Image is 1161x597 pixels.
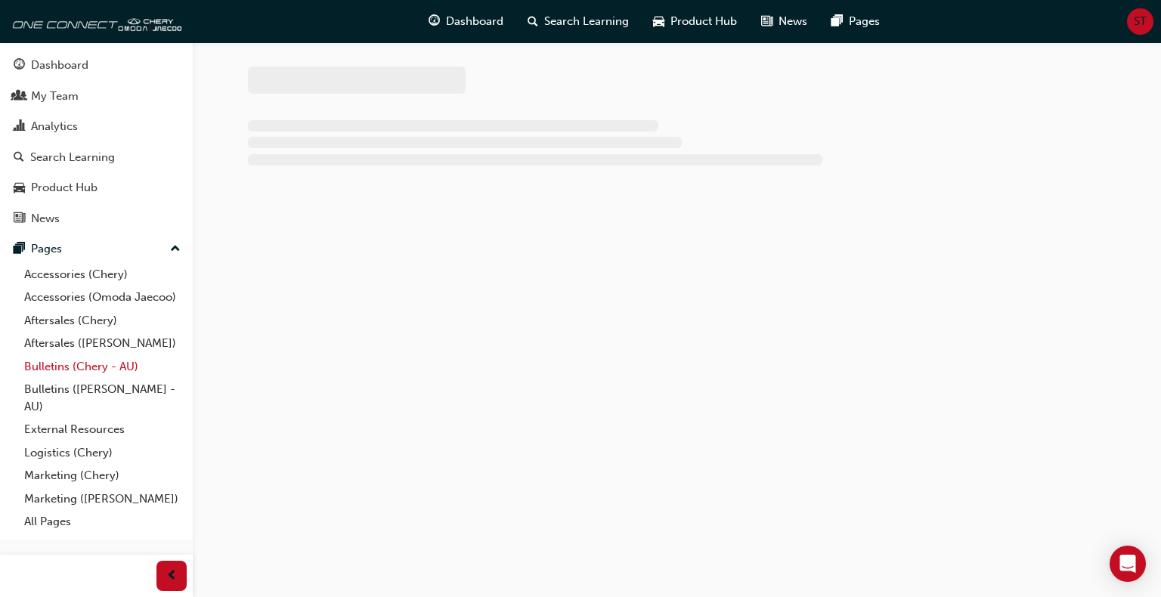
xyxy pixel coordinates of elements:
[1110,546,1146,582] div: Open Intercom Messenger
[749,6,819,37] a: news-iconNews
[14,120,25,134] span: chart-icon
[429,12,440,31] span: guage-icon
[6,174,187,202] a: Product Hub
[6,235,187,263] button: Pages
[14,90,25,104] span: people-icon
[31,240,62,258] div: Pages
[14,243,25,256] span: pages-icon
[849,13,880,30] span: Pages
[18,441,187,465] a: Logistics (Chery)
[18,378,187,418] a: Bulletins ([PERSON_NAME] - AU)
[515,6,641,37] a: search-iconSearch Learning
[18,487,187,511] a: Marketing ([PERSON_NAME])
[31,57,88,74] div: Dashboard
[6,51,187,79] a: Dashboard
[14,151,24,165] span: search-icon
[18,418,187,441] a: External Resources
[6,82,187,110] a: My Team
[18,309,187,333] a: Aftersales (Chery)
[641,6,749,37] a: car-iconProduct Hub
[1127,8,1153,35] button: ST
[18,332,187,355] a: Aftersales ([PERSON_NAME])
[14,59,25,73] span: guage-icon
[670,13,737,30] span: Product Hub
[831,12,843,31] span: pages-icon
[31,210,60,227] div: News
[31,118,78,135] div: Analytics
[18,510,187,534] a: All Pages
[544,13,629,30] span: Search Learning
[18,263,187,286] a: Accessories (Chery)
[18,464,187,487] a: Marketing (Chery)
[528,12,538,31] span: search-icon
[761,12,772,31] span: news-icon
[779,13,807,30] span: News
[446,13,503,30] span: Dashboard
[8,6,181,36] img: oneconnect
[6,113,187,141] a: Analytics
[14,181,25,195] span: car-icon
[653,12,664,31] span: car-icon
[31,88,79,105] div: My Team
[416,6,515,37] a: guage-iconDashboard
[1134,13,1147,30] span: ST
[31,179,98,196] div: Product Hub
[6,144,187,172] a: Search Learning
[170,240,181,259] span: up-icon
[6,48,187,235] button: DashboardMy TeamAnalyticsSearch LearningProduct HubNews
[18,286,187,309] a: Accessories (Omoda Jaecoo)
[6,205,187,233] a: News
[14,212,25,226] span: news-icon
[819,6,892,37] a: pages-iconPages
[30,149,115,166] div: Search Learning
[166,567,178,586] span: prev-icon
[18,355,187,379] a: Bulletins (Chery - AU)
